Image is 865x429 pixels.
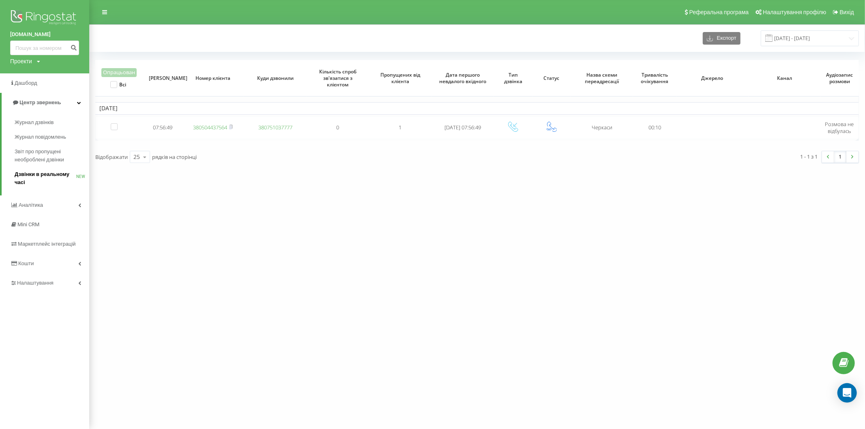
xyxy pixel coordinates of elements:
[15,148,85,164] span: Звіт про пропущені необроблені дзвінки
[15,80,37,86] span: Дашборд
[801,152,818,161] div: 1 - 1 з 1
[639,72,671,84] span: Тривалість очікування
[17,280,54,286] span: Налаштування
[19,202,43,208] span: Аналiтика
[110,81,126,88] label: Всі
[399,124,401,131] span: 1
[10,30,79,39] a: [DOMAIN_NAME]
[444,124,481,131] span: [DATE] 07:56:49
[337,124,339,131] span: 0
[17,221,39,227] span: Mini CRM
[18,260,34,266] span: Кошти
[577,72,627,84] span: Назва схеми переадресації
[15,170,76,187] span: Дзвінки в реальному часі
[152,153,197,161] span: рядків на сторінці
[689,9,749,15] span: Реферальна програма
[15,130,89,144] a: Журнал повідомлень
[840,9,854,15] span: Вихід
[10,57,32,65] div: Проекти
[438,72,487,84] span: Дата першого невдалого вхідного
[251,75,300,82] span: Куди дзвонили
[763,9,826,15] span: Налаштування профілю
[193,124,227,131] a: 380504437564
[376,72,425,84] span: Пропущених від клієнта
[15,118,54,127] span: Журнал дзвінків
[95,102,859,114] td: [DATE]
[313,69,363,88] span: Кількість спроб зв'язатися з клієнтом
[95,153,128,161] span: Відображати
[571,116,633,139] td: Черкаси
[10,41,79,55] input: Пошук за номером
[703,32,741,45] button: Експорт
[2,93,89,112] a: Центр звернень
[825,120,854,135] span: Розмова не відбулась
[133,153,140,161] div: 25
[837,383,857,403] div: Open Intercom Messenger
[19,99,61,105] span: Центр звернень
[15,115,89,130] a: Журнал дзвінків
[149,75,176,82] span: [PERSON_NAME]
[500,72,527,84] span: Тип дзвінка
[189,75,238,82] span: Номер клієнта
[15,133,66,141] span: Журнал повідомлень
[538,75,565,82] span: Статус
[834,151,846,163] a: 1
[756,75,813,82] span: Канал
[258,124,292,131] a: 380751037777
[633,116,676,139] td: 00:10
[713,35,736,41] span: Експорт
[684,75,741,82] span: Джерело
[15,167,89,190] a: Дзвінки в реальному часіNEW
[826,72,853,84] span: Аудіозапис розмови
[143,116,182,139] td: 07:56:49
[10,8,79,28] img: Ringostat logo
[18,241,76,247] span: Маркетплейс інтеграцій
[15,144,89,167] a: Звіт про пропущені необроблені дзвінки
